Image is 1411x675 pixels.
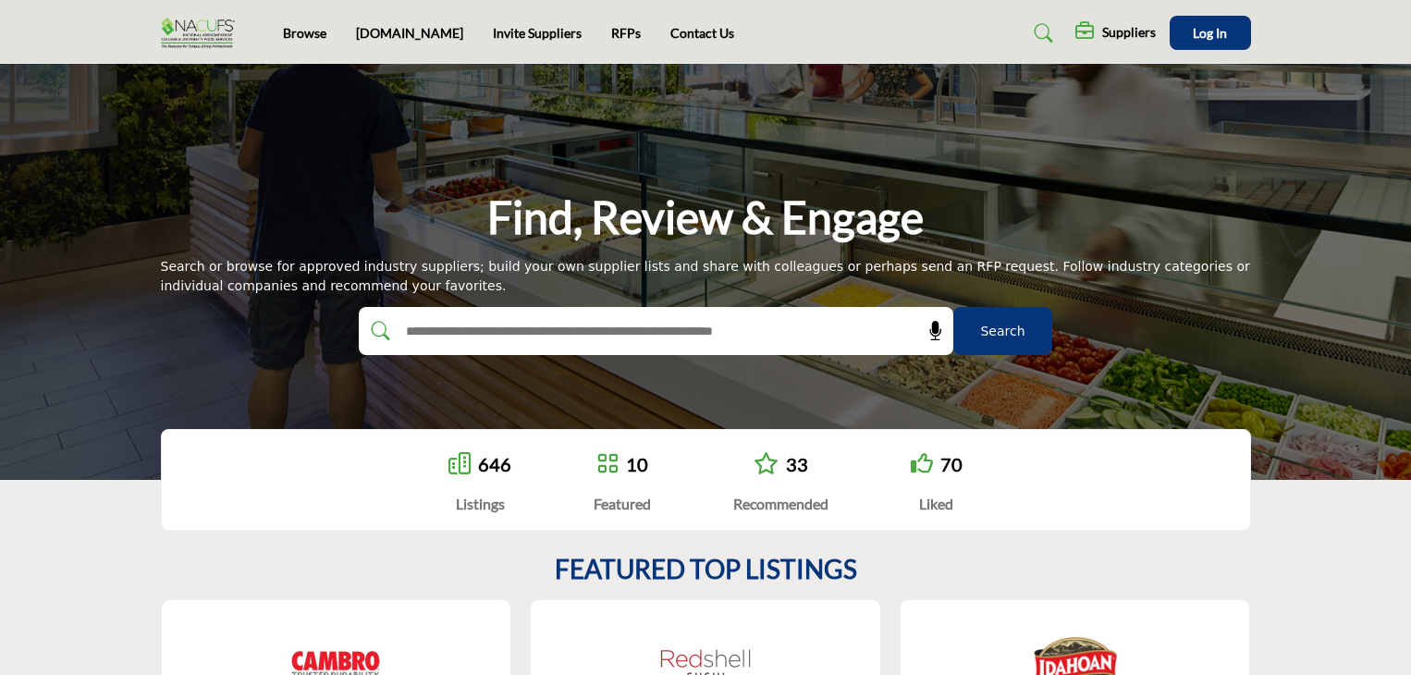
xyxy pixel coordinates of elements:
a: 10 [626,453,648,475]
div: Featured [594,493,651,515]
span: Log In [1193,25,1227,41]
div: Search or browse for approved industry suppliers; build your own supplier lists and share with co... [161,257,1251,296]
a: Go to Featured [596,452,619,477]
button: Log In [1170,16,1251,50]
a: Search [1016,18,1065,48]
a: RFPs [611,25,641,41]
a: [DOMAIN_NAME] [356,25,463,41]
a: Invite Suppliers [493,25,582,41]
div: Suppliers [1075,22,1156,44]
div: Liked [911,493,963,515]
a: Browse [283,25,326,41]
div: Listings [448,493,511,515]
h5: Suppliers [1102,24,1156,41]
span: Search [980,322,1025,341]
img: Site Logo [161,18,244,48]
div: Recommended [733,493,828,515]
a: 70 [940,453,963,475]
h2: FEATURED TOP LISTINGS [555,554,857,585]
a: 33 [786,453,808,475]
a: Contact Us [670,25,734,41]
a: Go to Recommended [754,452,779,477]
i: Go to Liked [911,452,933,474]
a: 646 [478,453,511,475]
button: Search [953,307,1052,355]
h1: Find, Review & Engage [487,189,924,246]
